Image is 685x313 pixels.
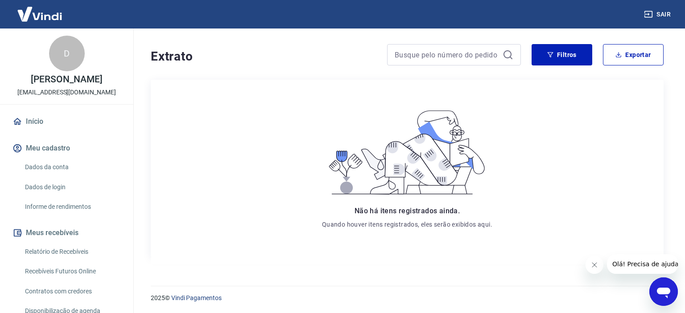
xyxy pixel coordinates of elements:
button: Sair [642,6,674,23]
iframe: Mensagem da empresa [607,254,678,274]
button: Filtros [532,44,592,65]
p: [EMAIL_ADDRESS][DOMAIN_NAME] [17,88,116,97]
div: D [49,36,85,71]
img: Vindi [11,0,69,28]
a: Contratos com credores [21,282,123,301]
a: Relatório de Recebíveis [21,243,123,261]
button: Meu cadastro [11,138,123,158]
a: Início [11,112,123,131]
h4: Extrato [151,48,376,65]
p: [PERSON_NAME] [31,75,102,84]
button: Meus recebíveis [11,223,123,243]
a: Dados de login [21,178,123,196]
p: 2025 © [151,293,664,303]
a: Informe de rendimentos [21,198,123,216]
iframe: Botão para abrir a janela de mensagens [649,277,678,306]
button: Exportar [603,44,664,65]
a: Vindi Pagamentos [171,294,222,301]
iframe: Fechar mensagem [586,256,603,274]
a: Dados da conta [21,158,123,176]
a: Recebíveis Futuros Online [21,262,123,280]
input: Busque pelo número do pedido [395,48,499,61]
span: Olá! Precisa de ajuda? [5,6,75,13]
p: Quando houver itens registrados, eles serão exibidos aqui. [322,220,492,229]
span: Não há itens registrados ainda. [355,207,460,215]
